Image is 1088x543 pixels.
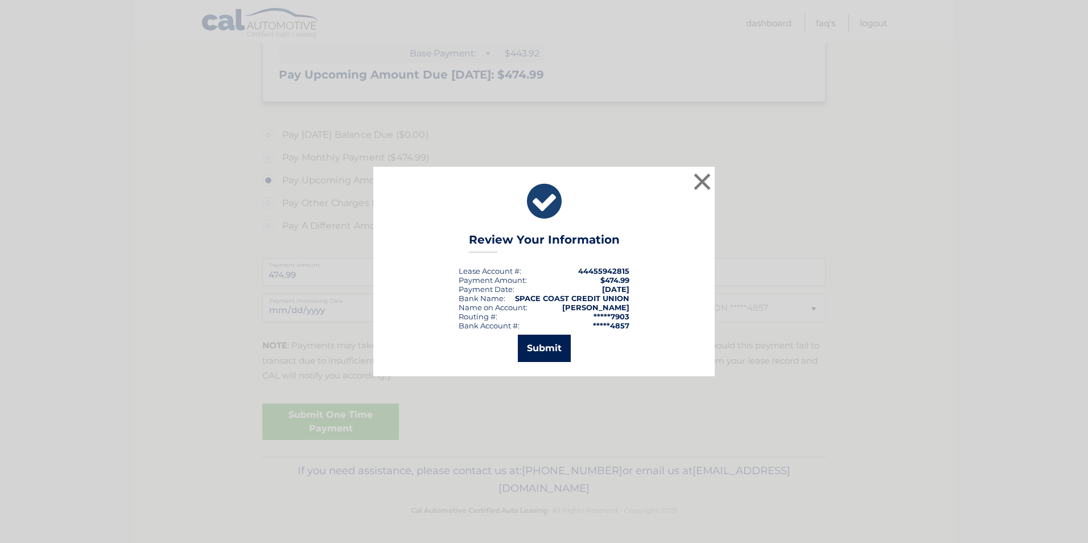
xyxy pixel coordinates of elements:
div: Name on Account: [459,303,527,312]
div: Bank Account #: [459,321,520,330]
strong: SPACE COAST CREDIT UNION [515,294,629,303]
span: Payment Date [459,285,513,294]
div: Lease Account #: [459,266,521,275]
div: Payment Amount: [459,275,527,285]
div: : [459,285,514,294]
div: Routing #: [459,312,497,321]
strong: 44455942815 [578,266,629,275]
h3: Review Your Information [469,233,620,253]
span: [DATE] [602,285,629,294]
button: Submit [518,335,571,362]
div: Bank Name: [459,294,505,303]
span: $474.99 [600,275,629,285]
button: × [691,170,714,193]
strong: [PERSON_NAME] [562,303,629,312]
